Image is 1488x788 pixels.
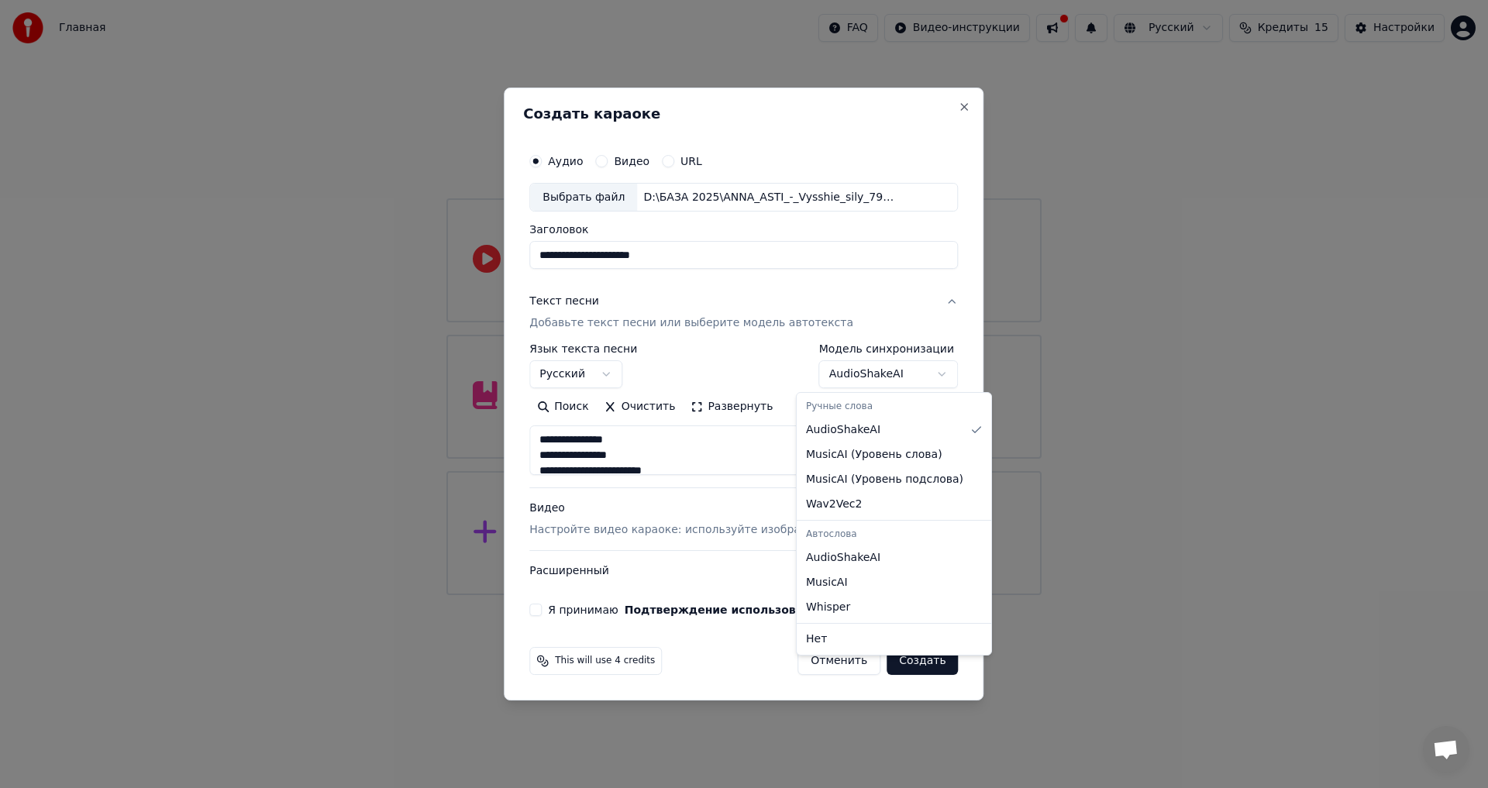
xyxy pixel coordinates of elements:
div: Автослова [800,524,988,545]
span: AudioShakeAI [806,422,880,438]
span: Нет [806,631,827,647]
div: Ручные слова [800,396,988,418]
span: Wav2Vec2 [806,497,862,512]
span: Whisper [806,600,850,615]
span: MusicAI ( Уровень подслова ) [806,472,963,487]
span: MusicAI ( Уровень слова ) [806,447,942,463]
span: AudioShakeAI [806,550,880,566]
span: MusicAI [806,575,848,590]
